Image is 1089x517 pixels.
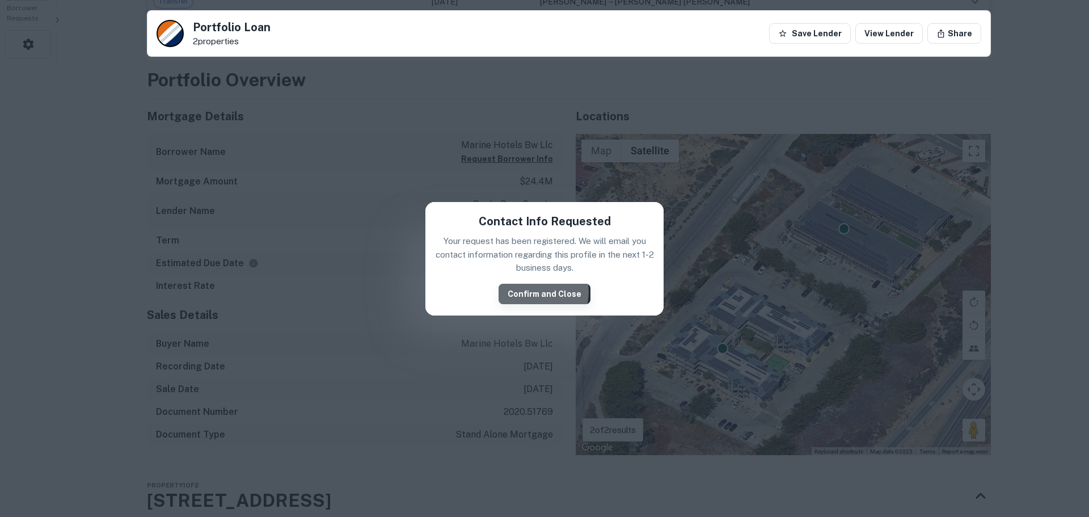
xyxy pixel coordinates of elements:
a: View Lender [855,23,923,44]
button: Confirm and Close [499,284,590,304]
h5: Portfolio Loan [193,22,271,33]
iframe: Chat Widget [1032,426,1089,481]
button: Save Lender [769,23,851,44]
button: Share [927,23,981,44]
p: 2 properties [193,36,271,47]
h5: Contact Info Requested [479,213,611,230]
p: Your request has been registered. We will email you contact information regarding this profile in... [434,234,655,275]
